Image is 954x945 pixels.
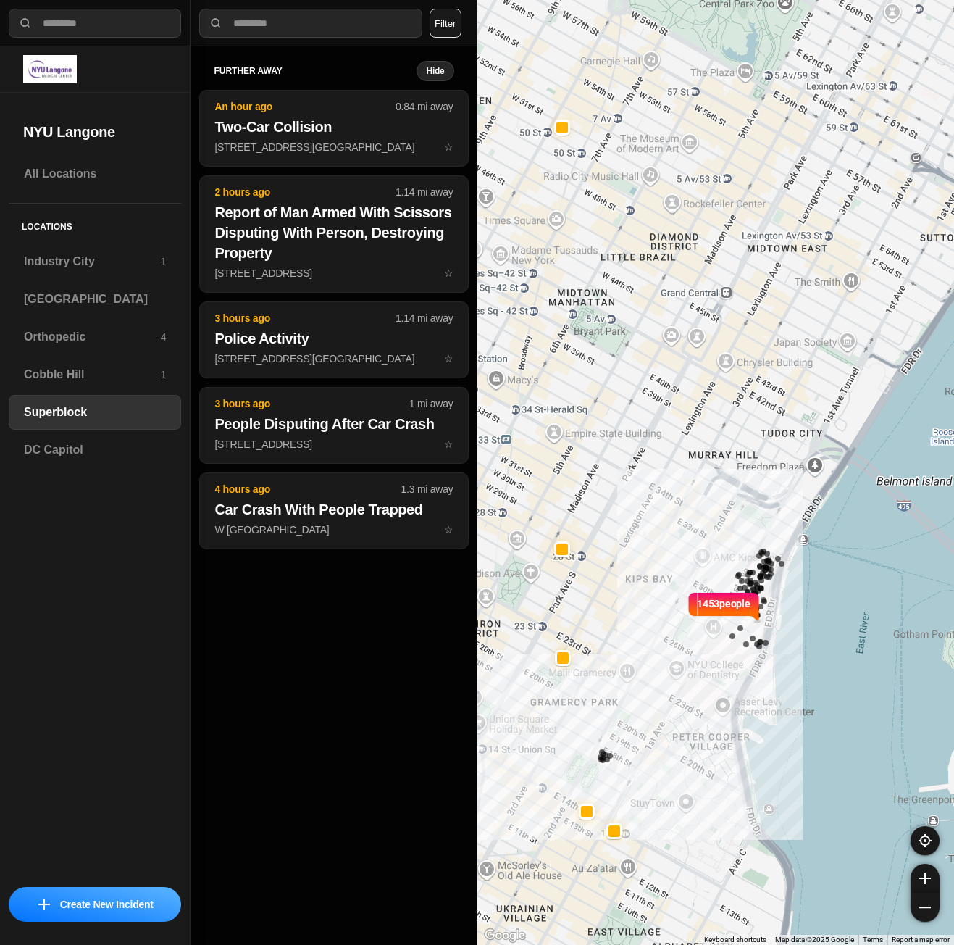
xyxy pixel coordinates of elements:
[214,202,453,263] h2: Report of Man Armed With Scissors Disputing With Person, Destroying Property
[409,396,453,411] p: 1 mi away
[426,65,444,77] small: Hide
[481,926,529,945] img: Google
[209,16,223,30] img: search
[9,887,181,922] button: iconCreate New Incident
[9,282,181,317] a: [GEOGRAPHIC_DATA]
[444,141,453,153] span: star
[161,367,167,382] p: 1
[199,438,468,450] a: 3 hours ago1 mi awayPeople Disputing After Car Crash[STREET_ADDRESS]star
[24,165,166,183] h3: All Locations
[444,353,453,365] span: star
[9,433,181,467] a: DC Capitol
[24,328,161,346] h3: Orthopedic
[775,936,854,944] span: Map data ©2025 Google
[750,591,761,623] img: notch
[161,330,167,344] p: 4
[24,441,166,459] h3: DC Capitol
[9,157,181,191] a: All Locations
[214,185,396,199] p: 2 hours ago
[481,926,529,945] a: Open this area in Google Maps (opens a new window)
[9,244,181,279] a: Industry City1
[911,826,940,855] button: recenter
[214,414,453,434] h2: People Disputing After Car Crash
[214,65,417,77] h5: further away
[911,864,940,893] button: zoom-in
[214,482,401,496] p: 4 hours ago
[23,122,167,142] h2: NYU Langone
[199,301,468,378] button: 3 hours ago1.14 mi awayPolice Activity[STREET_ADDRESS][GEOGRAPHIC_DATA]star
[892,936,950,944] a: Report a map error
[919,873,931,884] img: zoom-in
[38,899,50,910] img: icon
[199,90,468,167] button: An hour ago0.84 mi awayTwo-Car Collision[STREET_ADDRESS][GEOGRAPHIC_DATA]star
[697,596,750,628] p: 1453 people
[444,524,453,536] span: star
[23,55,77,83] img: logo
[214,499,453,520] h2: Car Crash With People Trapped
[9,204,181,244] h5: Locations
[9,357,181,392] a: Cobble Hill1
[686,591,697,623] img: notch
[396,311,453,325] p: 1.14 mi away
[24,404,166,421] h3: Superblock
[214,99,396,114] p: An hour ago
[24,291,166,308] h3: [GEOGRAPHIC_DATA]
[444,438,453,450] span: star
[9,320,181,354] a: Orthopedic4
[214,396,409,411] p: 3 hours ago
[199,175,468,293] button: 2 hours ago1.14 mi awayReport of Man Armed With Scissors Disputing With Person, Destroying Proper...
[401,482,453,496] p: 1.3 mi away
[863,936,883,944] a: Terms
[214,437,453,451] p: [STREET_ADDRESS]
[214,351,453,366] p: [STREET_ADDRESS][GEOGRAPHIC_DATA]
[60,897,154,912] p: Create New Incident
[396,185,453,199] p: 1.14 mi away
[24,366,161,383] h3: Cobble Hill
[919,902,931,913] img: zoom-out
[214,328,453,349] h2: Police Activity
[396,99,453,114] p: 0.84 mi away
[919,834,932,847] img: recenter
[9,395,181,430] a: Superblock
[214,140,453,154] p: [STREET_ADDRESS][GEOGRAPHIC_DATA]
[18,16,33,30] img: search
[417,61,453,81] button: Hide
[214,523,453,537] p: W [GEOGRAPHIC_DATA]
[214,266,453,280] p: [STREET_ADDRESS]
[444,267,453,279] span: star
[199,267,468,279] a: 2 hours ago1.14 mi awayReport of Man Armed With Scissors Disputing With Person, Destroying Proper...
[911,893,940,922] button: zoom-out
[161,254,167,269] p: 1
[430,9,461,38] button: Filter
[704,935,766,945] button: Keyboard shortcuts
[199,472,468,549] button: 4 hours ago1.3 mi awayCar Crash With People TrappedW [GEOGRAPHIC_DATA]star
[214,117,453,137] h2: Two-Car Collision
[199,141,468,153] a: An hour ago0.84 mi awayTwo-Car Collision[STREET_ADDRESS][GEOGRAPHIC_DATA]star
[199,387,468,464] button: 3 hours ago1 mi awayPeople Disputing After Car Crash[STREET_ADDRESS]star
[199,352,468,365] a: 3 hours ago1.14 mi awayPolice Activity[STREET_ADDRESS][GEOGRAPHIC_DATA]star
[199,523,468,536] a: 4 hours ago1.3 mi awayCar Crash With People TrappedW [GEOGRAPHIC_DATA]star
[214,311,396,325] p: 3 hours ago
[24,253,161,270] h3: Industry City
